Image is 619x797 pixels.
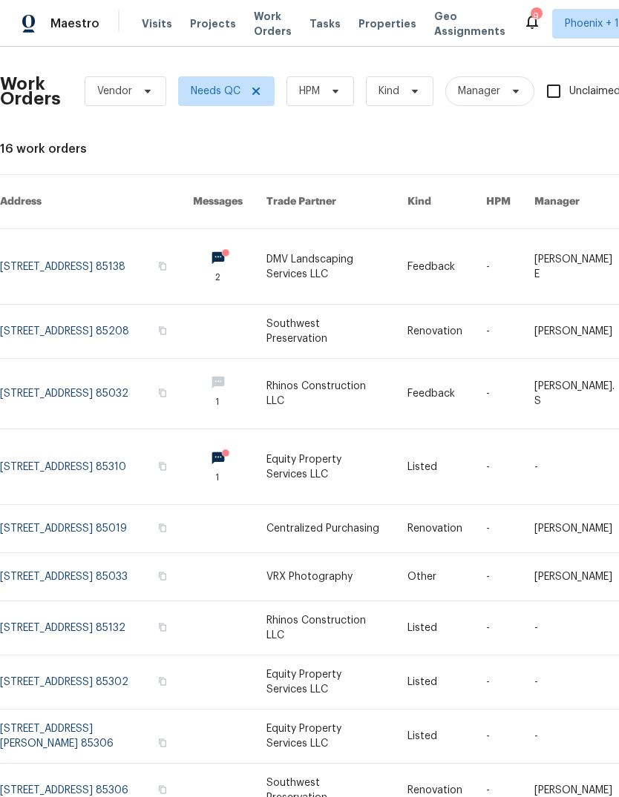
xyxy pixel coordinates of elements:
[156,675,169,688] button: Copy Address
[474,359,523,429] td: -
[156,736,169,750] button: Copy Address
[156,324,169,337] button: Copy Address
[531,9,541,24] div: 9
[142,16,172,31] span: Visits
[156,259,169,273] button: Copy Address
[379,84,399,99] span: Kind
[255,359,396,429] td: Rhinos Construction LLC
[396,710,474,764] td: Listed
[255,553,396,601] td: VRX Photography
[181,175,255,229] th: Messages
[255,229,396,305] td: DMV Landscaping Services LLC
[255,505,396,553] td: Centralized Purchasing
[156,386,169,400] button: Copy Address
[565,16,619,31] span: Phoenix + 1
[474,655,523,710] td: -
[474,553,523,601] td: -
[396,305,474,359] td: Renovation
[190,16,236,31] span: Projects
[309,19,341,29] span: Tasks
[254,9,292,39] span: Work Orders
[474,175,523,229] th: HPM
[156,460,169,473] button: Copy Address
[474,505,523,553] td: -
[255,655,396,710] td: Equity Property Services LLC
[156,621,169,634] button: Copy Address
[255,175,396,229] th: Trade Partner
[156,521,169,535] button: Copy Address
[396,655,474,710] td: Listed
[396,175,474,229] th: Kind
[156,569,169,583] button: Copy Address
[97,84,132,99] span: Vendor
[299,84,320,99] span: HPM
[396,505,474,553] td: Renovation
[156,783,169,796] button: Copy Address
[396,601,474,655] td: Listed
[191,84,240,99] span: Needs QC
[474,429,523,505] td: -
[474,305,523,359] td: -
[396,429,474,505] td: Listed
[358,16,416,31] span: Properties
[474,601,523,655] td: -
[255,429,396,505] td: Equity Property Services LLC
[255,710,396,764] td: Equity Property Services LLC
[434,9,505,39] span: Geo Assignments
[458,84,500,99] span: Manager
[255,601,396,655] td: Rhinos Construction LLC
[255,305,396,359] td: Southwest Preservation
[50,16,99,31] span: Maestro
[396,553,474,601] td: Other
[396,359,474,429] td: Feedback
[474,710,523,764] td: -
[396,229,474,305] td: Feedback
[474,229,523,305] td: -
